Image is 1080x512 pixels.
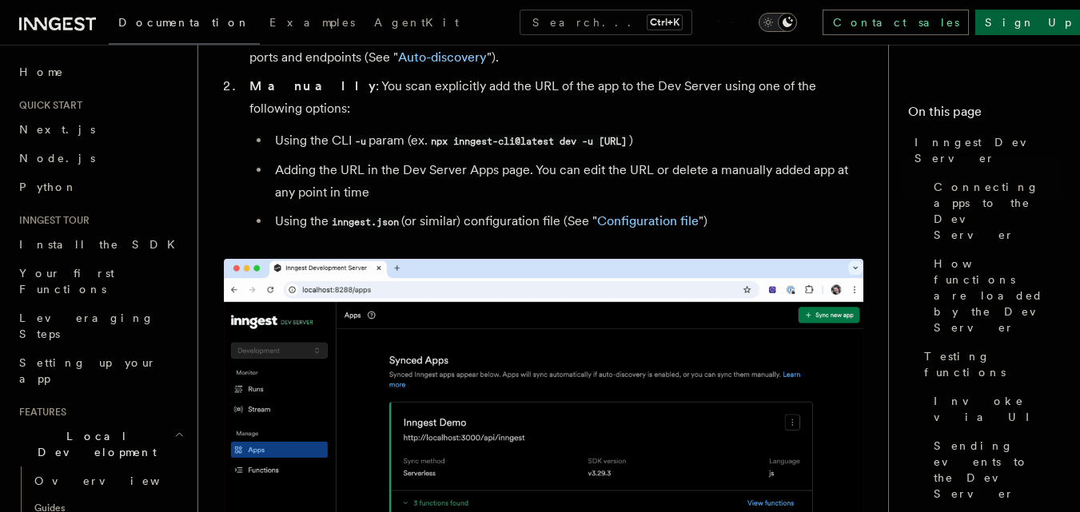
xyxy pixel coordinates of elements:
[28,466,188,495] a: Overview
[19,238,185,251] span: Install the SDK
[352,135,369,149] code: -u
[13,422,188,466] button: Local Development
[270,159,863,204] li: Adding the URL in the Dev Server Apps page. You can edit the URL or delete a manually added app a...
[915,134,1061,166] span: Inngest Dev Server
[13,173,188,201] a: Python
[245,75,863,233] li: : You scan explicitly add the URL of the app to the Dev Server using one of the following options:
[19,64,64,80] span: Home
[19,267,114,296] span: Your first Functions
[13,58,188,86] a: Home
[934,438,1061,502] span: Sending events to the Dev Server
[908,102,1061,128] h4: On this page
[245,24,863,69] li: : The Dev Server will attempt to "auto-discover" apps running on common ports and endpoints (See ...
[927,431,1061,508] a: Sending events to the Dev Server
[13,348,188,393] a: Setting up your app
[269,16,355,29] span: Examples
[19,181,78,193] span: Python
[398,50,487,65] a: Auto-discovery
[270,210,863,233] li: Using the (or similar) configuration file (See " ")
[927,173,1061,249] a: Connecting apps to the Dev Server
[374,16,459,29] span: AgentKit
[13,230,188,259] a: Install the SDK
[260,5,365,43] a: Examples
[118,16,250,29] span: Documentation
[597,213,699,228] a: Configuration file
[934,179,1061,243] span: Connecting apps to the Dev Server
[13,99,82,112] span: Quick start
[13,428,174,460] span: Local Development
[13,304,188,348] a: Leveraging Steps
[19,123,95,136] span: Next.js
[109,5,260,45] a: Documentation
[13,115,188,144] a: Next.js
[19,312,154,340] span: Leveraging Steps
[823,10,969,35] a: Contact sales
[927,387,1061,431] a: Invoke via UI
[927,249,1061,342] a: How functions are loaded by the Dev Server
[918,342,1061,387] a: Testing functions
[270,129,863,153] li: Using the CLI param (ex. )
[759,13,797,32] button: Toggle dark mode
[924,348,1061,380] span: Testing functions
[908,128,1061,173] a: Inngest Dev Server
[520,10,692,35] button: Search...Ctrl+K
[428,135,629,149] code: npx inngest-cli@latest dev -u [URL]
[934,393,1061,425] span: Invoke via UI
[19,152,95,165] span: Node.js
[249,78,376,93] strong: Manually
[13,144,188,173] a: Node.js
[365,5,468,43] a: AgentKit
[329,216,401,229] code: inngest.json
[13,259,188,304] a: Your first Functions
[647,14,683,30] kbd: Ctrl+K
[13,406,66,419] span: Features
[19,356,157,385] span: Setting up your app
[13,214,90,227] span: Inngest tour
[34,474,199,487] span: Overview
[934,256,1061,335] span: How functions are loaded by the Dev Server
